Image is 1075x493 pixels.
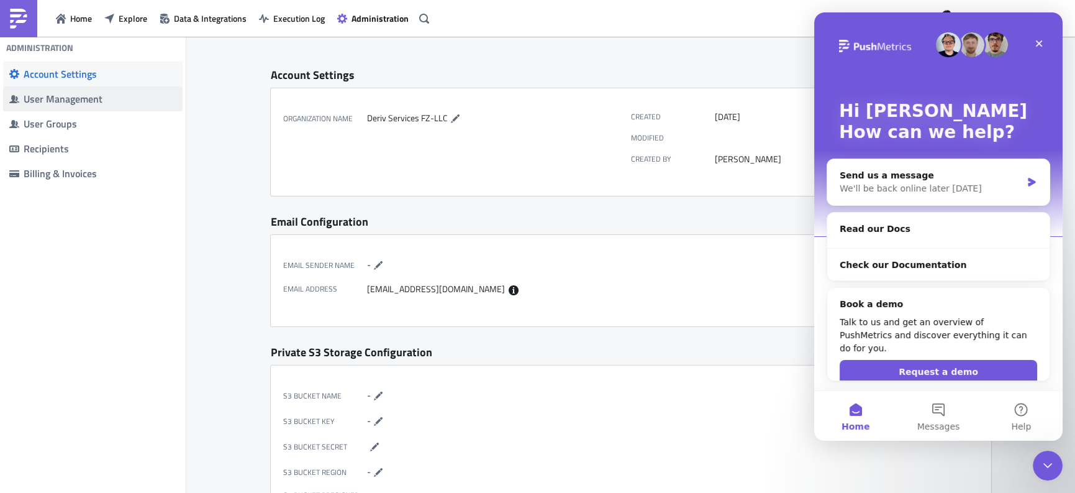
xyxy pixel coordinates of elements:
[98,9,153,28] button: Explore
[253,9,331,28] button: Execution Log
[273,12,325,25] span: Execution Log
[936,8,957,29] img: Avatar
[6,42,73,53] h4: Administration
[930,5,1066,32] button: Deriv Services FZ-LLC
[367,388,371,401] span: -
[331,9,415,28] button: Administration
[271,214,991,229] div: Email Configuration
[174,12,247,25] span: Data & Integrations
[631,111,715,122] label: Created
[631,154,715,165] label: Created by
[367,111,448,124] span: Deriv Services FZ-LLC
[814,12,1063,441] iframe: Intercom live chat
[283,111,368,126] label: Organization Name
[24,142,176,155] div: Recipients
[367,257,371,270] span: -
[1033,451,1063,481] iframe: Intercom live chat
[367,283,624,295] div: [EMAIL_ADDRESS][DOMAIN_NAME]
[283,465,368,480] label: S3 Bucket Region
[283,283,368,295] label: Email Address
[9,9,29,29] img: PushMetrics
[965,12,1045,25] span: Deriv Services FZ-LLC
[24,167,176,180] div: Billing & Invoices
[367,464,371,477] span: -
[24,93,176,105] div: User Management
[271,68,991,82] div: Account Settings
[715,154,972,165] div: [PERSON_NAME]
[24,117,176,130] div: User Groups
[50,9,98,28] button: Home
[283,440,368,454] label: S3 Bucket Secret
[367,413,371,426] span: -
[283,258,368,273] label: Email Sender Name
[153,9,253,28] button: Data & Integrations
[24,68,176,80] div: Account Settings
[283,414,368,429] label: S3 Bucket Key
[271,345,991,359] div: Private S3 Storage Configuration
[715,111,740,122] time: 2023-08-28T10:16:37Z
[283,389,368,403] label: S3 Bucket Name
[70,12,92,25] span: Home
[631,133,715,142] label: Modified
[352,12,409,25] span: Administration
[119,12,147,25] span: Explore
